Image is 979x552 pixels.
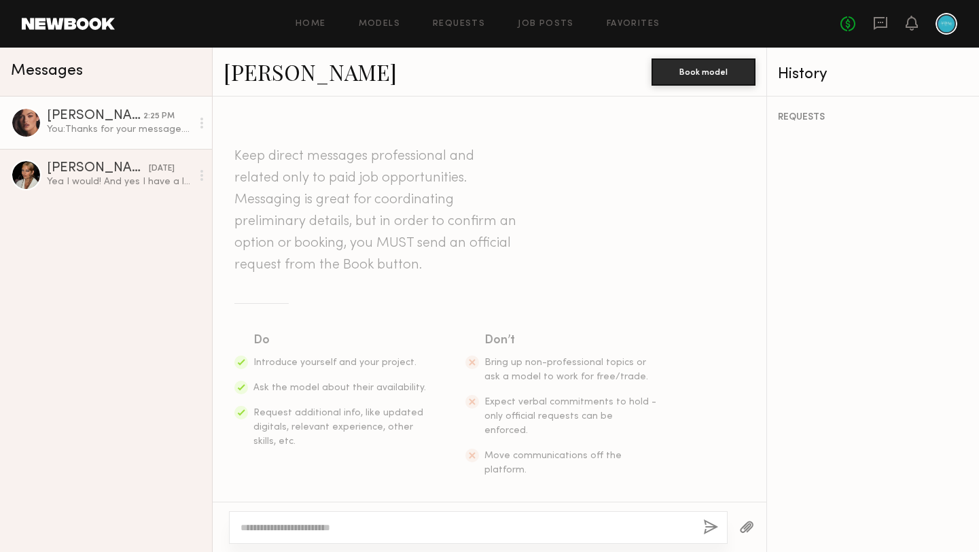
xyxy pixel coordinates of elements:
[433,20,485,29] a: Requests
[484,358,648,381] span: Bring up non-professional topics or ask a model to work for free/trade.
[518,20,574,29] a: Job Posts
[484,331,658,350] div: Don’t
[143,110,175,123] div: 2:25 PM
[253,331,427,350] div: Do
[607,20,660,29] a: Favorites
[224,57,397,86] a: [PERSON_NAME]
[47,162,149,175] div: [PERSON_NAME]
[234,145,520,276] header: Keep direct messages professional and related only to paid job opportunities. Messaging is great ...
[47,175,192,188] div: Yea I would! And yes I have a lot of experience speaking on camera!
[47,109,143,123] div: [PERSON_NAME]
[253,383,426,392] span: Ask the model about their availability.
[652,58,755,86] button: Book model
[47,123,192,136] div: You: Thanks for your message. As mentioned in the posting, the rate we’re offering is $50/hour. I...
[359,20,400,29] a: Models
[149,162,175,175] div: [DATE]
[652,65,755,77] a: Book model
[11,63,83,79] span: Messages
[253,358,416,367] span: Introduce yourself and your project.
[296,20,326,29] a: Home
[484,451,622,475] span: Move communications off the platform.
[778,113,968,122] div: REQUESTS
[253,409,423,446] span: Request additional info, like updated digitals, relevant experience, other skills, etc.
[778,67,968,82] div: History
[484,398,656,435] span: Expect verbal commitments to hold - only official requests can be enforced.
